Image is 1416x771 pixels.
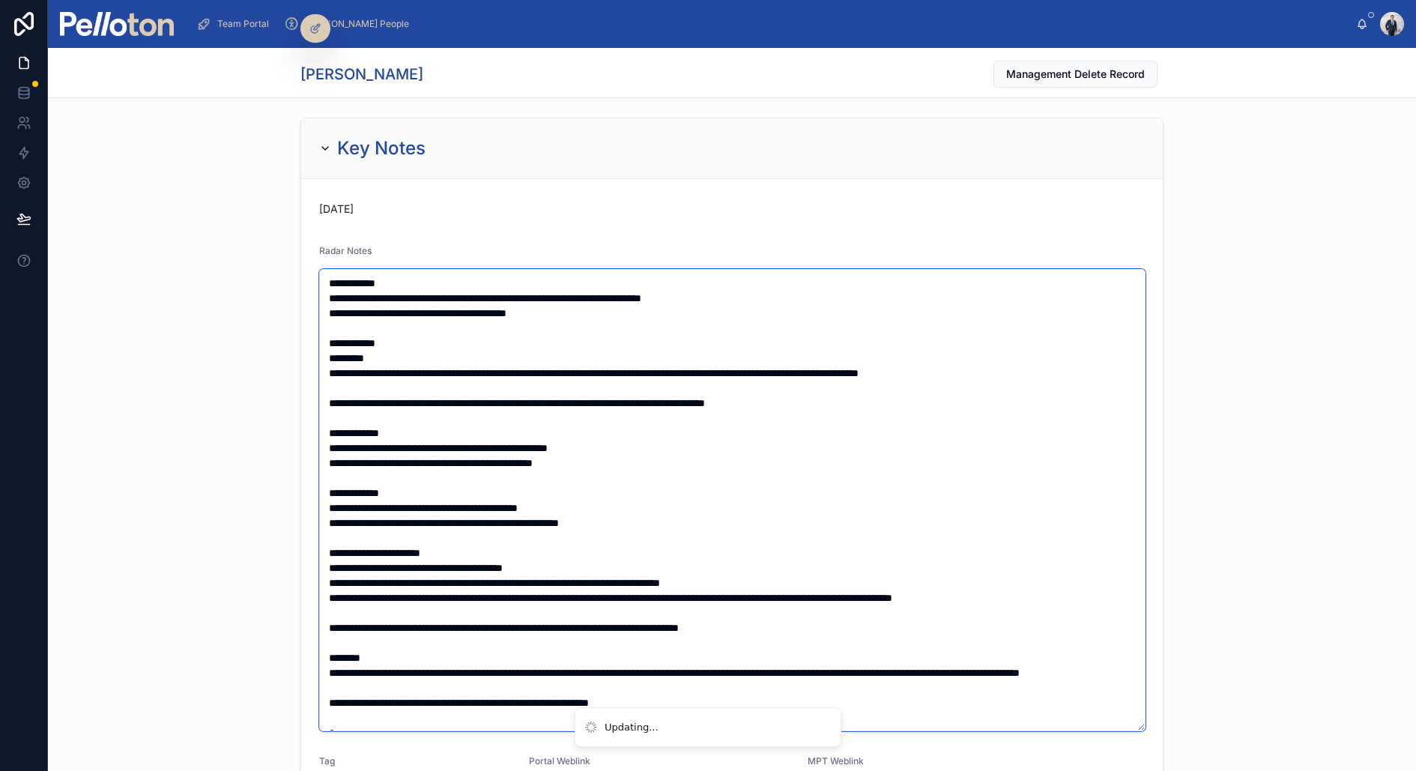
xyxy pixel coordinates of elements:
[319,755,335,767] span: Tag
[192,10,279,37] a: Team Portal
[186,7,1356,40] div: scrollable content
[319,202,354,217] p: [DATE]
[1006,67,1145,82] span: Management Delete Record
[808,755,864,767] span: MPT Weblink
[605,720,659,735] div: Updating...
[993,61,1158,88] button: Management Delete Record
[217,18,269,30] span: Team Portal
[279,10,420,37] a: [PERSON_NAME] People
[319,245,372,256] span: Radar Notes
[529,755,590,767] span: Portal Weblink
[60,12,174,36] img: App logo
[305,18,409,30] span: [PERSON_NAME] People
[337,136,426,160] h2: Key Notes
[300,64,423,85] h1: [PERSON_NAME]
